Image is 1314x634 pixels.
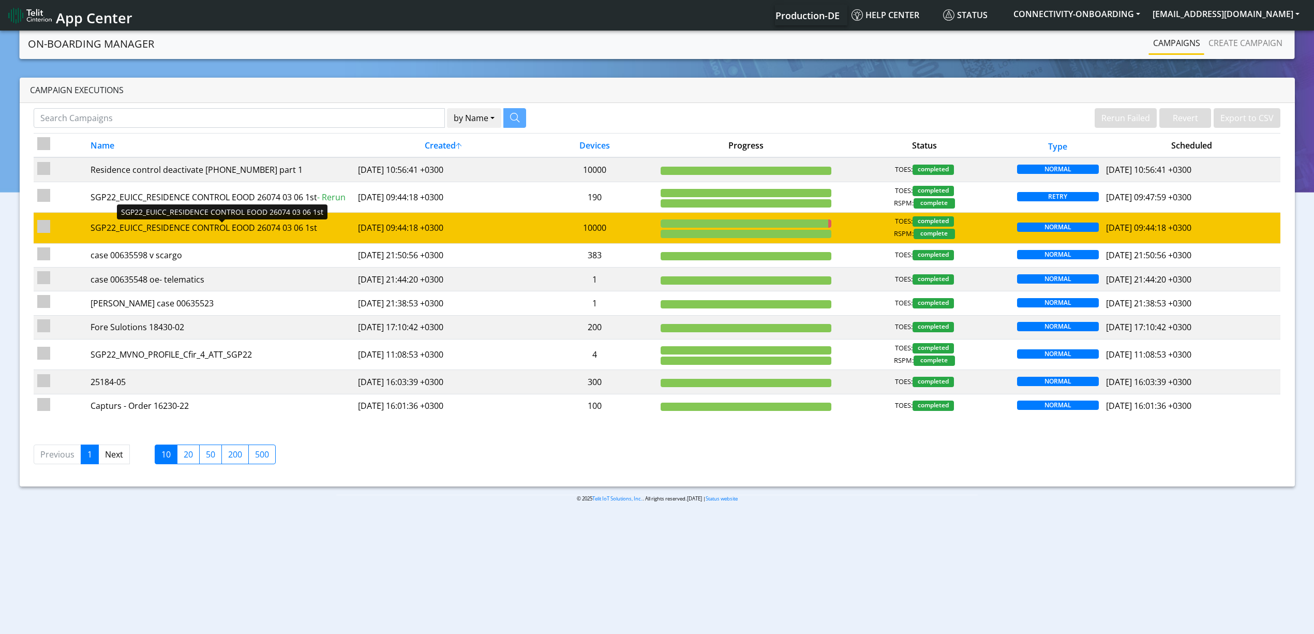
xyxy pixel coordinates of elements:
[913,274,954,285] span: completed
[117,204,327,219] div: SGP22_EUICC_RESIDENCE CONTROL EOOD 26074 03 06 1st
[91,376,350,388] div: 25184-05
[1149,33,1204,53] a: Campaigns
[532,213,657,243] td: 10000
[20,78,1295,103] div: Campaign Executions
[91,222,350,234] div: SGP22_EUICC_RESIDENCE CONTROL EOOD 26074 03 06 1st
[199,445,222,464] label: 50
[852,9,863,21] img: knowledge.svg
[894,356,914,366] span: RSPM:
[155,445,177,464] label: 10
[532,243,657,267] td: 383
[354,213,532,243] td: [DATE] 09:44:18 +0300
[1106,298,1191,309] span: [DATE] 21:38:53 +0300
[1106,400,1191,411] span: [DATE] 16:01:36 +0300
[1106,222,1191,233] span: [DATE] 09:44:18 +0300
[34,108,445,128] input: Search Campaigns
[895,250,913,260] span: TOES:
[336,495,978,503] p: © 2025 . All rights reserved.[DATE] |
[1017,223,1099,232] span: NORMAL
[91,321,350,333] div: Fore Sulotions 18430-02
[895,377,913,387] span: TOES:
[914,229,955,239] span: complete
[177,445,200,464] label: 20
[1017,274,1099,284] span: NORMAL
[1007,5,1146,23] button: CONNECTIVITY-ONBOARDING
[1106,191,1191,203] span: [DATE] 09:47:59 +0300
[532,340,657,370] td: 4
[91,400,350,412] div: Capturs - Order 16230-22
[532,182,657,212] td: 190
[1214,108,1280,128] button: Export to CSV
[895,401,913,411] span: TOES:
[1106,249,1191,261] span: [DATE] 21:50:56 +0300
[532,291,657,315] td: 1
[532,370,657,394] td: 300
[1017,349,1099,359] span: NORMAL
[943,9,988,21] span: Status
[847,5,939,25] a: Help center
[775,9,840,22] span: Production-DE
[91,273,350,286] div: case 00635548 oe- telematics
[895,343,913,353] span: TOES:
[913,343,954,353] span: completed
[91,348,350,361] div: SGP22_MVNO_PROFILE_Cfir_4_ATT_SGP22
[81,445,99,464] a: 1
[895,274,913,285] span: TOES:
[354,243,532,267] td: [DATE] 21:50:56 +0300
[1013,134,1102,158] th: Type
[8,7,52,24] img: logo-telit-cinterion-gw-new.png
[914,356,955,366] span: complete
[1106,164,1191,175] span: [DATE] 10:56:41 +0300
[354,182,532,212] td: [DATE] 09:44:18 +0300
[894,229,914,239] span: RSPM:
[914,198,955,209] span: complete
[835,134,1013,158] th: Status
[98,445,130,464] a: Next
[1017,401,1099,410] span: NORMAL
[1146,5,1306,23] button: [EMAIL_ADDRESS][DOMAIN_NAME]
[354,134,532,158] th: Created
[532,134,657,158] th: Devices
[1017,322,1099,331] span: NORMAL
[248,445,276,464] label: 500
[91,249,350,261] div: case 00635598 v scargo
[1017,298,1099,307] span: NORMAL
[895,165,913,175] span: TOES:
[913,298,954,308] span: completed
[91,297,350,309] div: [PERSON_NAME] case 00635523
[447,108,501,128] button: by Name
[657,134,835,158] th: Progress
[913,186,954,196] span: completed
[1102,134,1280,158] th: Scheduled
[532,267,657,291] td: 1
[913,250,954,260] span: completed
[532,394,657,418] td: 100
[939,5,1007,25] a: Status
[354,340,532,370] td: [DATE] 11:08:53 +0300
[895,216,913,227] span: TOES:
[895,186,913,196] span: TOES:
[1159,108,1211,128] button: Revert
[913,165,954,175] span: completed
[354,315,532,339] td: [DATE] 17:10:42 +0300
[56,8,132,27] span: App Center
[354,370,532,394] td: [DATE] 16:03:39 +0300
[1106,349,1191,360] span: [DATE] 11:08:53 +0300
[317,191,346,203] span: - Rerun
[895,298,913,308] span: TOES:
[592,495,643,502] a: Telit IoT Solutions, Inc.
[913,216,954,227] span: completed
[1095,108,1157,128] button: Rerun Failed
[913,401,954,411] span: completed
[1017,377,1099,386] span: NORMAL
[91,164,350,176] div: Residence control deactivate [PHONE_NUMBER] part 1
[1017,192,1099,201] span: RETRY
[895,322,913,332] span: TOES:
[28,34,154,54] a: On-Boarding Manager
[1204,33,1287,53] a: Create campaign
[775,5,839,25] a: Your current platform instance
[532,157,657,182] td: 10000
[87,134,354,158] th: Name
[852,9,919,21] span: Help center
[1017,250,1099,259] span: NORMAL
